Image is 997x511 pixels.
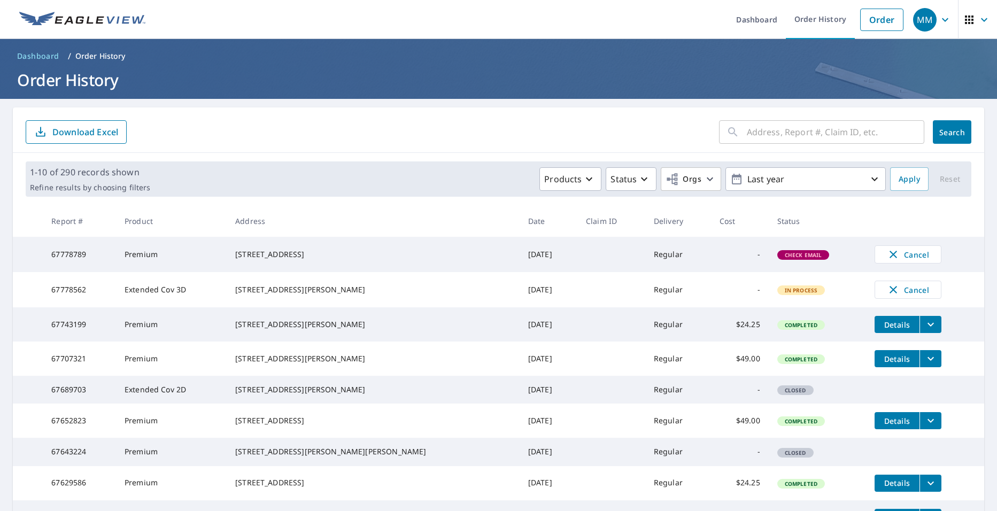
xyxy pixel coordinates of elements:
[235,319,511,330] div: [STREET_ADDRESS][PERSON_NAME]
[13,48,64,65] a: Dashboard
[75,51,126,61] p: Order History
[886,248,930,261] span: Cancel
[68,50,71,63] li: /
[645,342,711,376] td: Regular
[875,412,919,429] button: detailsBtn-67652823
[520,404,577,438] td: [DATE]
[227,205,520,237] th: Address
[116,342,227,376] td: Premium
[116,466,227,500] td: Premium
[43,342,116,376] td: 67707321
[13,69,984,91] h1: Order History
[711,272,769,307] td: -
[26,120,127,144] button: Download Excel
[875,245,941,264] button: Cancel
[17,51,59,61] span: Dashboard
[919,316,941,333] button: filesDropdownBtn-67743199
[711,438,769,466] td: -
[235,249,511,260] div: [STREET_ADDRESS]
[235,446,511,457] div: [STREET_ADDRESS][PERSON_NAME][PERSON_NAME]
[661,167,721,191] button: Orgs
[116,205,227,237] th: Product
[875,350,919,367] button: detailsBtn-67707321
[235,477,511,488] div: [STREET_ADDRESS]
[13,48,984,65] nav: breadcrumb
[30,166,150,179] p: 1-10 of 290 records shown
[539,167,601,191] button: Products
[520,307,577,342] td: [DATE]
[743,170,868,189] p: Last year
[860,9,903,31] a: Order
[116,237,227,272] td: Premium
[52,126,118,138] p: Download Excel
[43,438,116,466] td: 67643224
[116,307,227,342] td: Premium
[886,283,930,296] span: Cancel
[606,167,656,191] button: Status
[881,354,913,364] span: Details
[881,478,913,488] span: Details
[235,353,511,364] div: [STREET_ADDRESS][PERSON_NAME]
[577,205,645,237] th: Claim ID
[235,384,511,395] div: [STREET_ADDRESS][PERSON_NAME]
[520,438,577,466] td: [DATE]
[913,8,937,32] div: MM
[711,376,769,404] td: -
[919,475,941,492] button: filesDropdownBtn-67629586
[30,183,150,192] p: Refine results by choosing filters
[43,404,116,438] td: 67652823
[778,449,813,456] span: Closed
[933,120,971,144] button: Search
[116,376,227,404] td: Extended Cov 2D
[711,205,769,237] th: Cost
[881,320,913,330] span: Details
[235,415,511,426] div: [STREET_ADDRESS]
[43,307,116,342] td: 67743199
[711,404,769,438] td: $49.00
[778,480,824,487] span: Completed
[778,251,829,259] span: Check Email
[725,167,886,191] button: Last year
[520,237,577,272] td: [DATE]
[19,12,145,28] img: EV Logo
[645,376,711,404] td: Regular
[919,412,941,429] button: filesDropdownBtn-67652823
[890,167,929,191] button: Apply
[116,438,227,466] td: Premium
[43,237,116,272] td: 67778789
[520,272,577,307] td: [DATE]
[747,117,924,147] input: Address, Report #, Claim ID, etc.
[778,355,824,363] span: Completed
[666,173,701,186] span: Orgs
[610,173,637,185] p: Status
[875,316,919,333] button: detailsBtn-67743199
[235,284,511,295] div: [STREET_ADDRESS][PERSON_NAME]
[645,205,711,237] th: Delivery
[645,272,711,307] td: Regular
[711,342,769,376] td: $49.00
[520,466,577,500] td: [DATE]
[769,205,866,237] th: Status
[711,307,769,342] td: $24.25
[645,237,711,272] td: Regular
[116,404,227,438] td: Premium
[43,272,116,307] td: 67778562
[711,466,769,500] td: $24.25
[919,350,941,367] button: filesDropdownBtn-67707321
[875,281,941,299] button: Cancel
[711,237,769,272] td: -
[520,205,577,237] th: Date
[899,173,920,186] span: Apply
[778,321,824,329] span: Completed
[778,386,813,394] span: Closed
[875,475,919,492] button: detailsBtn-67629586
[881,416,913,426] span: Details
[778,287,824,294] span: In Process
[778,417,824,425] span: Completed
[645,438,711,466] td: Regular
[43,205,116,237] th: Report #
[43,466,116,500] td: 67629586
[645,307,711,342] td: Regular
[116,272,227,307] td: Extended Cov 3D
[520,376,577,404] td: [DATE]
